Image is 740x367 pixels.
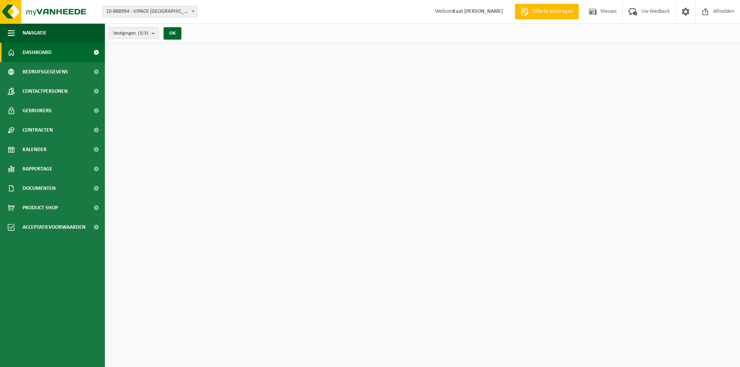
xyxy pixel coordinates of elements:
[453,9,503,14] strong: Kaat [PERSON_NAME]
[23,62,68,82] span: Bedrijfsgegevens
[531,8,575,16] span: Offerte aanvragen
[109,27,159,39] button: Vestigingen(3/3)
[23,101,52,120] span: Gebruikers
[23,23,47,43] span: Navigatie
[515,4,579,19] a: Offerte aanvragen
[103,6,197,17] span: 10-888994 - VIPACK NV - WIELSBEKE
[23,82,68,101] span: Contactpersonen
[138,31,148,36] count: (3/3)
[23,43,52,62] span: Dashboard
[23,140,47,159] span: Kalender
[23,179,56,198] span: Documenten
[23,217,85,237] span: Acceptatievoorwaarden
[23,198,58,217] span: Product Shop
[23,120,53,140] span: Contracten
[113,28,148,39] span: Vestigingen
[164,27,181,40] button: OK
[23,159,52,179] span: Rapportage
